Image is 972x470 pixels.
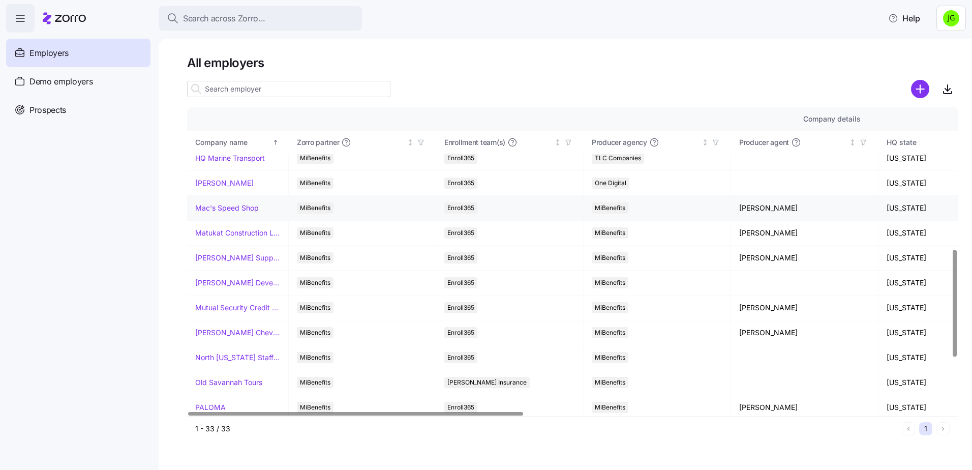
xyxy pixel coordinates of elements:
button: Help [880,8,928,28]
span: Zorro partner [297,137,339,148]
span: Enroll365 [447,352,474,363]
th: Producer agentNot sorted [731,131,878,154]
span: Enroll365 [447,202,474,214]
span: MiBenefits [300,302,330,313]
span: MiBenefits [300,202,330,214]
td: [PERSON_NAME] [731,320,878,345]
span: TLC Companies [595,153,641,164]
span: MiBenefits [595,202,625,214]
span: MiBenefits [595,302,625,313]
div: Company name [195,137,270,148]
span: MiBenefits [300,178,330,189]
img: a4774ed6021b6d0ef619099e609a7ec5 [943,10,959,26]
a: [PERSON_NAME] Supply Company [195,253,280,263]
div: Sorted ascending [272,139,279,146]
button: Next page [936,422,950,435]
span: MiBenefits [300,352,330,363]
a: [PERSON_NAME] Development Corporation [195,278,280,288]
span: Enroll365 [447,178,474,189]
td: [PERSON_NAME] [731,196,878,221]
th: Company nameSorted ascending [187,131,289,154]
td: [PERSON_NAME] [731,395,878,420]
a: Employers [6,39,150,67]
span: Enroll365 [447,252,474,263]
span: Demo employers [29,75,93,88]
h1: All employers [187,55,958,71]
span: MiBenefits [595,402,625,413]
div: Not sorted [407,139,414,146]
span: MiBenefits [595,227,625,239]
span: MiBenefits [300,227,330,239]
span: Enrollment team(s) [444,137,505,148]
span: Enroll365 [447,327,474,338]
div: Not sorted [702,139,709,146]
span: MiBenefits [595,277,625,288]
span: Enroll365 [447,302,474,313]
td: [PERSON_NAME] [731,296,878,320]
span: MiBenefits [595,252,625,263]
button: Search across Zorro... [159,6,362,31]
span: MiBenefits [595,327,625,338]
div: 1 - 33 / 33 [195,424,898,434]
div: Not sorted [554,139,561,146]
span: Search across Zorro... [183,12,265,25]
td: [PERSON_NAME] [731,246,878,271]
th: Enrollment team(s)Not sorted [436,131,584,154]
th: Zorro partnerNot sorted [289,131,436,154]
span: Enroll365 [447,402,474,413]
span: MiBenefits [300,277,330,288]
span: Enroll365 [447,277,474,288]
span: MiBenefits [595,377,625,388]
svg: add icon [911,80,929,98]
a: [PERSON_NAME] [195,178,254,188]
a: Mac's Speed Shop [195,203,259,213]
a: HQ Marine Transport [195,153,265,163]
span: One Digital [595,178,626,189]
a: Old Savannah Tours [195,377,262,388]
a: PALOMA [195,402,226,413]
span: MiBenefits [595,352,625,363]
button: Previous page [902,422,915,435]
span: MiBenefits [300,153,330,164]
span: Employers [29,47,69,60]
div: Not sorted [849,139,856,146]
a: Mutual Security Credit Union [195,303,280,313]
button: 1 [919,422,932,435]
span: [PERSON_NAME] Insurance [447,377,527,388]
span: Enroll365 [447,153,474,164]
a: North [US_STATE] Staffing [195,352,280,363]
span: Enroll365 [447,227,474,239]
span: MiBenefits [300,252,330,263]
a: [PERSON_NAME] Chevrolet [195,328,280,338]
span: MiBenefits [300,402,330,413]
a: Demo employers [6,67,150,96]
input: Search employer [187,81,390,97]
span: Help [888,12,920,24]
span: Producer agency [592,137,647,148]
a: Prospects [6,96,150,124]
span: MiBenefits [300,327,330,338]
span: Producer agent [739,137,789,148]
td: [PERSON_NAME] [731,221,878,246]
a: Matukat Construction LLC [195,228,280,238]
span: MiBenefits [300,377,330,388]
span: Prospects [29,104,66,116]
th: Producer agencyNot sorted [584,131,731,154]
